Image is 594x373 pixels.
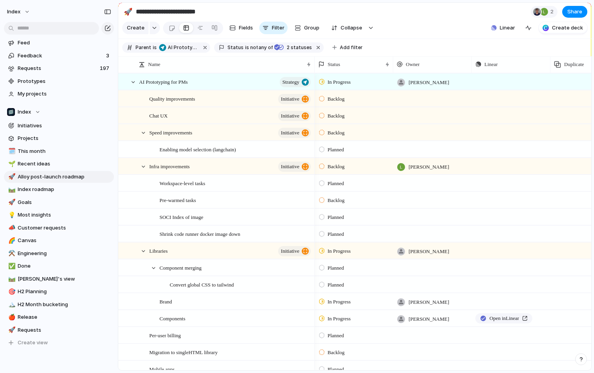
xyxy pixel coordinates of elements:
div: 🛤️ [8,274,14,283]
span: Backlog [328,197,345,204]
a: ⚒️Engineering [4,248,114,259]
span: Share [567,8,582,16]
button: Filter [259,22,288,34]
a: 🚀Goals [4,197,114,208]
button: Index [4,106,114,118]
button: initiative [278,94,311,104]
span: [PERSON_NAME]'s view [18,275,111,283]
button: ✅ [7,262,15,270]
span: Open in Linear [489,314,519,322]
button: initiative [278,162,311,172]
span: Release [18,313,111,321]
span: H2 Month bucketing [18,301,111,309]
button: initiative [278,128,311,138]
div: 🏔️H2 Month bucketing [4,299,114,311]
span: Goals [18,198,111,206]
div: 💡Most insights [4,209,114,221]
span: Done [18,262,111,270]
span: My projects [18,90,111,98]
span: statuses [284,44,312,51]
span: Planned [328,146,344,154]
span: Planned [328,230,344,238]
span: Feed [18,39,111,47]
div: 🎯 [8,287,14,296]
button: Group [291,22,323,34]
span: 197 [100,64,111,72]
a: 🛤️[PERSON_NAME]'s view [4,273,114,285]
a: Initiatives [4,120,114,132]
span: Migration to singleHTML library [149,347,218,356]
div: 🏔️ [8,300,14,309]
span: Pre-warmed tasks [159,195,196,204]
button: 2 statuses [273,43,313,52]
span: In Progress [328,298,351,306]
a: ✅Done [4,260,114,272]
button: ⚒️ [7,250,15,257]
div: 🌈 [8,236,14,245]
div: 💡 [8,211,14,220]
span: is [153,44,157,51]
span: Planned [328,332,344,340]
button: Fields [226,22,256,34]
span: AI Prototyping for PMs [168,44,198,51]
span: Owner [406,61,420,68]
span: Canvas [18,237,111,244]
a: 🎯H2 Planning [4,286,114,298]
a: 🛤️Index roadmap [4,184,114,195]
span: Quality improvements [149,94,195,103]
button: 🚀 [122,6,134,18]
button: 🌱 [7,160,15,168]
button: initiative [278,111,311,121]
a: Feedback3 [4,50,114,62]
span: Planned [328,180,344,187]
div: 🚀Alloy post-launch roadmap [4,171,114,183]
span: Libraries [149,246,168,255]
span: is [245,44,249,51]
button: 🛤️ [7,275,15,283]
div: 🗓️This month [4,145,114,157]
div: 📣 [8,223,14,232]
span: [PERSON_NAME] [409,79,449,86]
a: My projects [4,88,114,100]
button: AI Prototyping for PMs [158,43,200,52]
span: initiative [281,127,299,138]
button: is [151,43,158,52]
span: Requests [18,326,111,334]
span: Collapse [341,24,362,32]
button: 🏔️ [7,301,15,309]
span: [PERSON_NAME] [409,163,449,171]
span: In Progress [328,247,351,255]
button: Create [122,22,148,34]
span: Feedback [18,52,104,60]
button: 🛤️ [7,186,15,193]
span: 2 [550,8,556,16]
div: 🗓️ [8,147,14,156]
span: Backlog [328,95,345,103]
span: initiative [281,246,299,257]
span: H2 Planning [18,288,111,296]
a: 🍎Release [4,311,114,323]
span: SOCI Index of image [159,212,203,221]
span: Index [18,108,31,116]
span: Customer requests [18,224,111,232]
span: Requests [18,64,97,72]
button: 🚀 [7,198,15,206]
span: Backlog [328,112,345,120]
span: Components [159,314,185,323]
a: Feed [4,37,114,49]
span: This month [18,147,111,155]
span: Add filter [340,44,363,51]
span: Status [328,61,340,68]
span: Projects [18,134,111,142]
span: 3 [106,52,111,60]
span: initiative [281,161,299,172]
div: 🚀 [8,172,14,181]
span: [PERSON_NAME] [409,315,449,323]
